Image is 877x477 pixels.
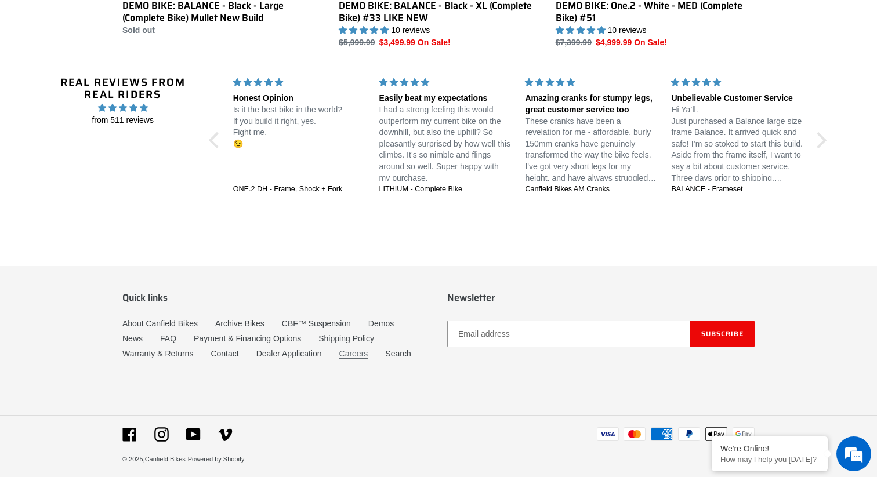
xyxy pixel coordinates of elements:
a: Powered by Shopify [188,456,245,463]
a: Payment & Financing Options [194,334,301,343]
a: CBF™ Suspension [282,319,351,328]
p: Is it the best bike in the world? If you build it right, yes. Fight me. 😉 [233,104,365,150]
a: Dealer Application [256,349,322,358]
a: LITHIUM - Complete Bike [379,184,512,195]
div: Navigation go back [13,64,30,81]
div: 5 stars [525,77,657,89]
div: Minimize live chat window [190,6,218,34]
a: News [122,334,143,343]
a: Demos [368,319,394,328]
p: Quick links [122,292,430,303]
a: Careers [339,349,368,359]
span: Subscribe [701,328,744,339]
span: from 511 reviews [44,114,202,126]
div: 5 stars [379,77,512,89]
a: Canfield Bikes AM Cranks [525,184,657,195]
div: 5 stars [233,77,365,89]
a: BALANCE - Frameset [671,184,803,195]
a: ONE.2 DH - Frame, Shock + Fork [233,184,365,195]
span: We're online! [67,146,160,263]
button: Subscribe [690,321,755,347]
a: Shipping Policy [318,334,374,343]
a: Contact [211,349,238,358]
p: These cranks have been a revelation for me - affordable, burly 150mm cranks have genuinely transf... [525,116,657,184]
div: Chat with us now [78,65,212,80]
img: d_696896380_company_1647369064580_696896380 [37,58,66,87]
div: We're Online! [720,444,819,453]
a: Archive Bikes [215,319,264,328]
p: How may I help you today? [720,455,819,464]
small: © 2025, [122,456,186,463]
a: Warranty & Returns [122,349,193,358]
a: About Canfield Bikes [122,319,198,328]
h2: Real Reviews from Real Riders [44,77,202,101]
a: FAQ [160,334,176,343]
div: 5 stars [671,77,803,89]
p: Hi Ya’ll. Just purchased a Balance large size frame Balance. It arrived quick and safe! I’m so st... [671,104,803,184]
input: Email address [447,321,690,347]
span: 4.96 stars [44,101,202,114]
p: I had a strong feeling this would outperform my current bike on the downhill, but also the uphill... [379,104,512,184]
div: Honest Opinion [233,93,365,104]
textarea: Type your message and hit 'Enter' [6,316,221,357]
p: Newsletter [447,292,755,303]
div: Easily beat my expectations [379,93,512,104]
div: Amazing cranks for stumpy legs, great customer service too [525,93,657,115]
div: Unbelievable Customer Service [671,93,803,104]
a: Canfield Bikes [145,456,186,463]
a: Search [385,349,411,358]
